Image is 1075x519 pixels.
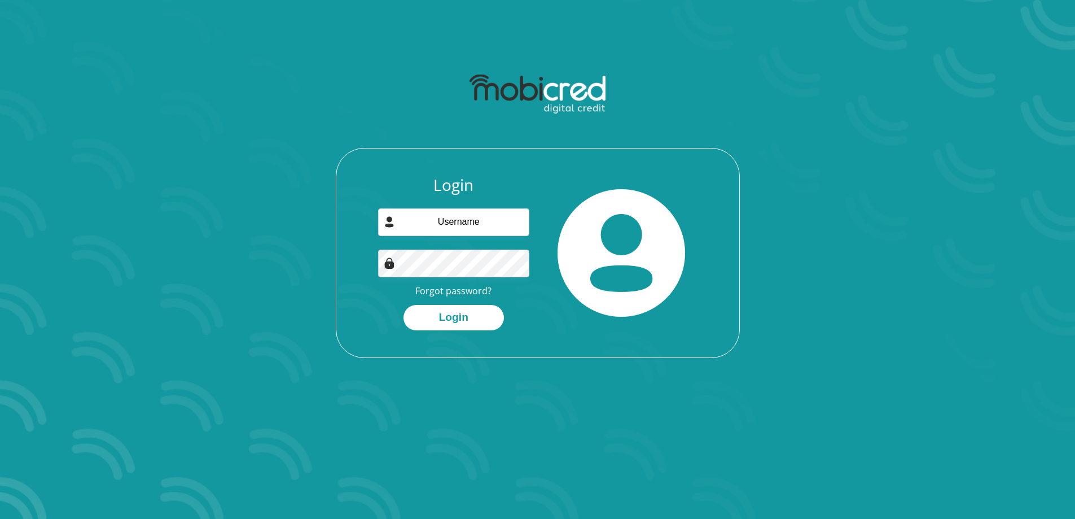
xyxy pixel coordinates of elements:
[378,208,529,236] input: Username
[470,75,605,114] img: mobicred logo
[403,305,504,330] button: Login
[384,258,395,269] img: Image
[378,176,529,195] h3: Login
[384,216,395,228] img: user-icon image
[415,285,492,297] a: Forgot password?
